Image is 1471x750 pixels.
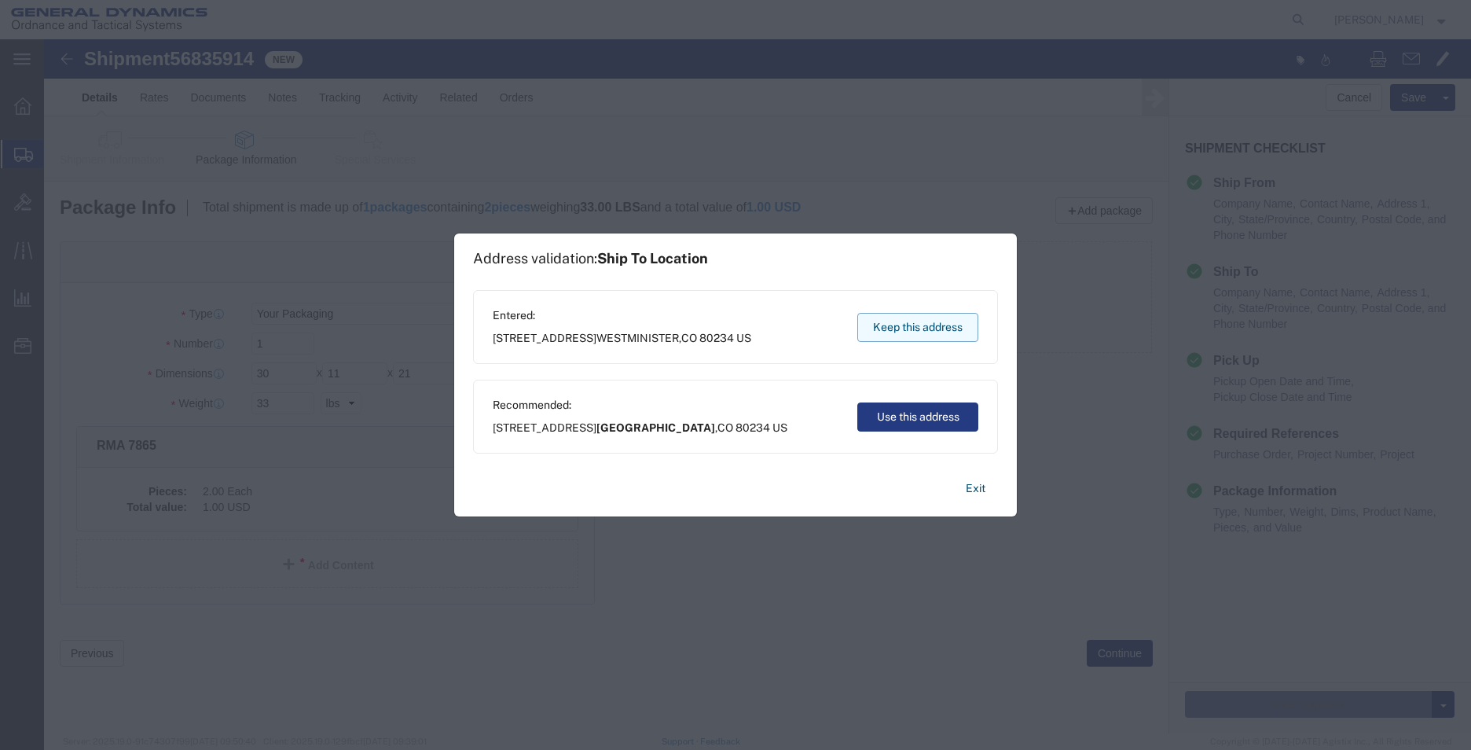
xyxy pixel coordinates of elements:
[493,307,751,324] span: Entered:
[953,475,998,502] button: Exit
[596,421,715,434] span: [GEOGRAPHIC_DATA]
[493,420,787,436] span: [STREET_ADDRESS] ,
[493,397,787,414] span: Recommended:
[493,330,751,347] span: [STREET_ADDRESS] ,
[717,421,733,434] span: CO
[473,250,708,267] h1: Address validation:
[597,250,708,267] span: Ship To Location
[699,332,734,344] span: 80234
[857,403,978,432] button: Use this address
[772,421,787,434] span: US
[596,332,679,344] span: WESTMINISTER
[735,421,770,434] span: 80234
[736,332,751,344] span: US
[681,332,697,344] span: CO
[857,313,978,342] button: Keep this address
